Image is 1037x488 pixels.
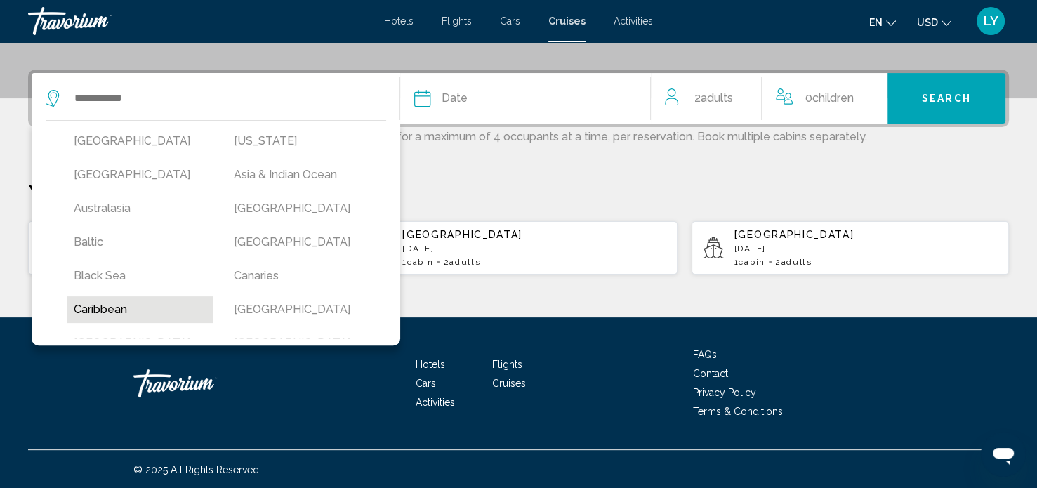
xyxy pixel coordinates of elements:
[28,127,1009,143] p: For best results, we recommend searching for a maximum of 4 occupants at a time, per reservation....
[734,244,998,253] p: [DATE]
[693,368,728,379] a: Contact
[922,93,971,105] span: Search
[694,88,733,108] span: 2
[917,12,951,32] button: Change currency
[227,161,373,188] button: Asia & Indian Ocean
[869,12,896,32] button: Change language
[917,17,938,28] span: USD
[972,6,1009,36] button: User Menu
[414,73,636,124] button: Date
[67,195,213,222] button: Australasia
[416,397,455,408] a: Activities
[402,244,666,253] p: [DATE]
[227,296,373,323] button: [GEOGRAPHIC_DATA]
[407,257,433,267] span: cabin
[359,220,677,275] button: [GEOGRAPHIC_DATA][DATE]1cabin2Adults
[492,359,522,370] a: Flights
[133,464,261,475] span: © 2025 All Rights Reserved.
[449,257,480,267] span: Adults
[492,378,526,389] a: Cruises
[548,15,586,27] a: Cruises
[692,220,1009,275] button: [GEOGRAPHIC_DATA][DATE]1cabin2Adults
[805,88,854,108] span: 0
[739,257,765,267] span: cabin
[28,178,1009,206] p: Your Recent Searches
[734,257,765,267] span: 1
[67,296,213,323] button: Caribbean
[701,91,733,105] span: Adults
[443,257,480,267] span: 2
[67,161,213,188] button: [GEOGRAPHIC_DATA]
[384,15,414,27] a: Hotels
[442,15,472,27] a: Flights
[887,73,1005,124] button: Search
[28,220,345,275] button: Caribbean[DATE]1cabin2Adults
[227,263,373,289] button: Canaries
[32,73,1005,124] div: Search widget
[693,406,783,417] a: Terms & Conditions
[227,229,373,256] button: [GEOGRAPHIC_DATA]
[402,257,433,267] span: 1
[402,229,522,240] span: [GEOGRAPHIC_DATA]
[227,128,373,154] button: [US_STATE]
[416,359,445,370] a: Hotels
[734,229,854,240] span: [GEOGRAPHIC_DATA]
[984,14,998,28] span: LY
[781,257,812,267] span: Adults
[869,17,883,28] span: en
[416,378,436,389] a: Cars
[28,7,370,35] a: Travorium
[67,263,213,289] button: Black Sea
[133,362,274,404] a: Travorium
[812,91,854,105] span: Children
[981,432,1026,477] iframe: Button to launch messaging window
[67,128,213,154] button: [GEOGRAPHIC_DATA]
[775,257,812,267] span: 2
[693,349,717,360] a: FAQs
[614,15,653,27] a: Activities
[67,330,213,357] button: [GEOGRAPHIC_DATA]
[227,195,373,222] button: [GEOGRAPHIC_DATA]
[442,88,468,108] span: Date
[227,330,373,357] button: [GEOGRAPHIC_DATA]
[67,229,213,256] button: Baltic
[693,387,756,398] a: Privacy Policy
[651,73,887,124] button: Travelers: 2 adults, 0 children
[500,15,520,27] a: Cars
